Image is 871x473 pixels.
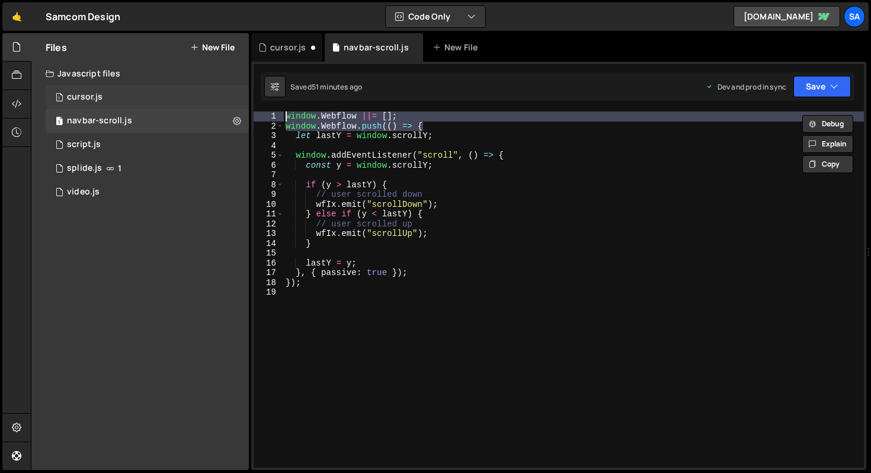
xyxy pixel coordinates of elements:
div: 19 [254,287,284,298]
div: Dev and prod in sync [706,82,786,92]
div: 5 [254,151,284,161]
button: Save [793,76,851,97]
a: [DOMAIN_NAME] [734,6,840,27]
div: cursor.js [67,92,103,103]
div: 14806/45268.js [46,180,249,204]
div: 11 [254,209,284,219]
div: 17 [254,268,284,278]
div: 8 [254,180,284,190]
a: SA [844,6,865,27]
button: Explain [802,135,853,153]
button: Code Only [386,6,485,27]
div: 9 [254,190,284,200]
div: 4 [254,141,284,151]
div: cursor.js [270,41,306,53]
div: 18 [254,278,284,288]
div: navbar-scroll.js [344,41,409,53]
div: 14 [254,239,284,249]
div: 16 [254,258,284,269]
span: 1 [56,94,63,103]
div: script.js [67,139,101,150]
span: 1 [118,164,121,173]
a: 🤙 [2,2,31,31]
div: 14806/45454.js [46,85,249,109]
div: 13 [254,229,284,239]
div: Javascript files [31,62,249,85]
div: 2 [254,122,284,132]
div: 10 [254,200,284,210]
div: 12 [254,219,284,229]
div: 3 [254,131,284,141]
div: navbar-scroll.js [67,116,132,126]
div: 51 minutes ago [312,82,362,92]
div: Samcom Design [46,9,120,24]
div: 14806/45291.js [46,109,249,133]
button: Debug [802,115,853,133]
div: 6 [254,161,284,171]
div: video.js [67,187,100,197]
button: New File [190,43,235,52]
div: splide.js [67,163,102,174]
div: 14806/45266.js [46,156,249,180]
h2: Files [46,41,67,54]
div: 14806/38397.js [46,133,249,156]
div: 15 [254,248,284,258]
div: 7 [254,170,284,180]
div: 1 [254,111,284,122]
span: 1 [56,117,63,127]
div: New File [433,41,482,53]
button: Copy [802,155,853,173]
div: Saved [290,82,362,92]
